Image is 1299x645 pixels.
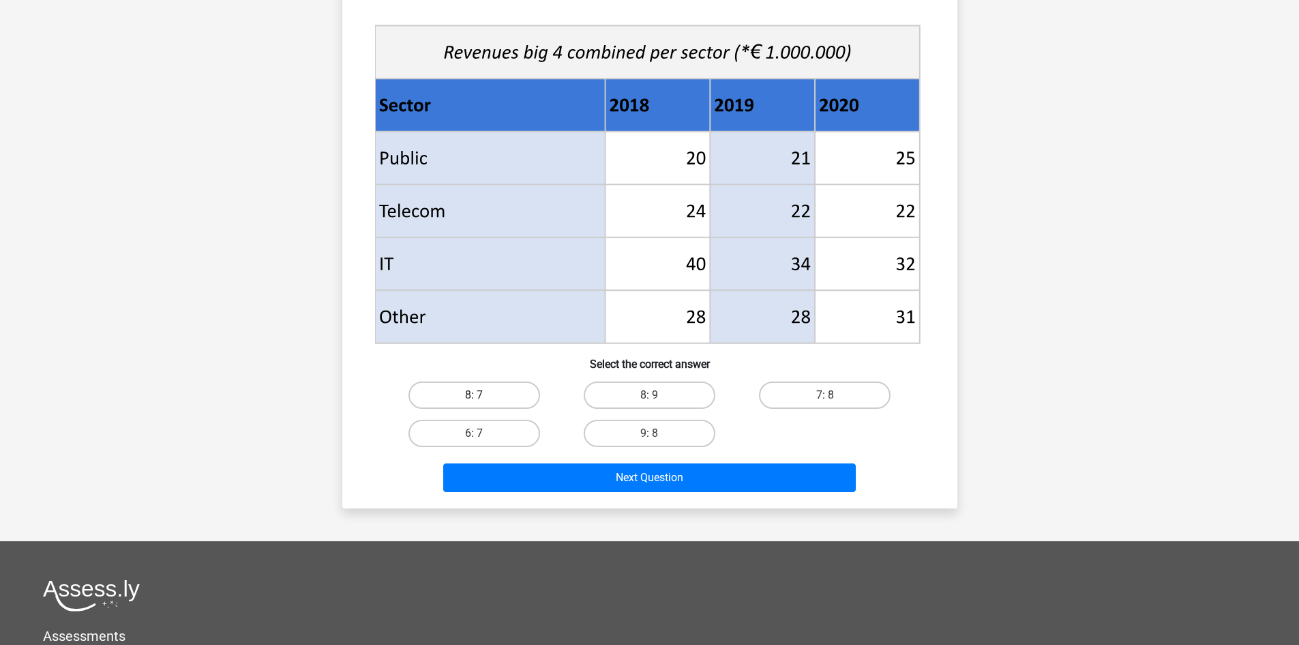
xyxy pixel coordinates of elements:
img: Assessly logo [43,579,140,612]
label: 7: 8 [759,382,891,409]
label: 8: 7 [408,382,540,409]
h5: Assessments [43,628,1256,644]
button: Next Question [443,463,856,492]
label: 8: 9 [584,382,715,409]
h6: Select the correct answer [364,347,936,371]
label: 9: 8 [584,420,715,447]
label: 6: 7 [408,420,540,447]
